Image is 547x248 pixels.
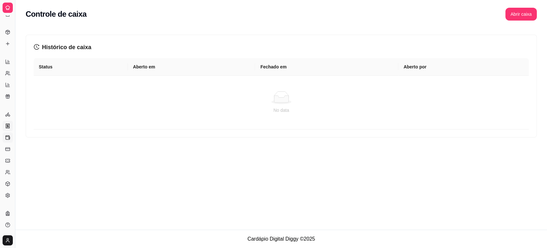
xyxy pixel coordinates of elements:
button: Abrir caixa [505,8,537,21]
div: No data [41,107,521,114]
th: Fechado em [255,58,398,76]
th: Aberto em [128,58,255,76]
h3: Histórico de caixa [34,43,529,52]
footer: Cardápio Digital Diggy © 2025 [15,230,547,248]
th: Status [34,58,128,76]
span: Relatórios [5,49,22,54]
th: Aberto por [398,58,529,76]
span: history [34,44,39,50]
h2: Controle de caixa [26,9,87,19]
